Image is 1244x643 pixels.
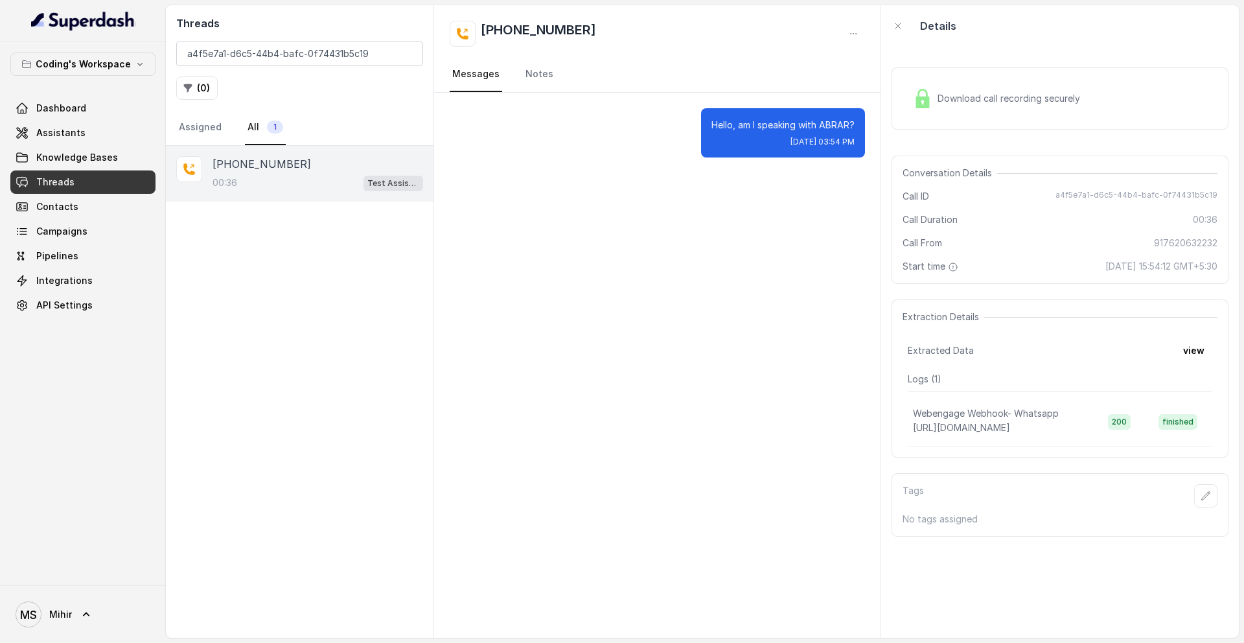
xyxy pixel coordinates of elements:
p: No tags assigned [903,513,1217,526]
span: Extraction Details [903,310,984,323]
a: Pipelines [10,244,155,268]
a: Knowledge Bases [10,146,155,169]
p: Hello, am I speaking with ABRAR? [711,119,855,132]
a: API Settings [10,294,155,317]
a: Contacts [10,195,155,218]
span: Conversation Details [903,167,997,180]
a: All1 [245,110,286,145]
span: [DATE] 15:54:12 GMT+5:30 [1105,260,1217,273]
img: Lock Icon [913,89,932,108]
img: light.svg [31,10,135,31]
button: (0) [176,76,218,100]
p: Tags [903,484,924,508]
a: Dashboard [10,97,155,120]
span: Call Duration [903,213,958,226]
p: Coding's Workspace [36,56,131,72]
span: Assistants [36,126,86,139]
a: Threads [10,170,155,194]
text: MS [20,608,37,622]
a: Mihir [10,596,155,633]
a: Integrations [10,269,155,292]
a: Notes [523,57,556,92]
span: Campaigns [36,225,87,238]
span: Knowledge Bases [36,151,118,164]
a: Messages [450,57,502,92]
span: Pipelines [36,250,78,263]
p: Logs ( 1 ) [908,373,1212,386]
span: [DATE] 03:54 PM [790,137,855,147]
span: Call From [903,237,942,250]
h2: [PHONE_NUMBER] [481,21,596,47]
a: Campaigns [10,220,155,243]
span: Start time [903,260,961,273]
button: view [1175,339,1212,362]
p: Test Assistant- 2 [367,177,419,190]
span: a4f5e7a1-d6c5-44b4-bafc-0f74431b5c19 [1055,190,1217,203]
span: Mihir [49,608,72,621]
p: Webengage Webhook- Whatsapp [913,407,1059,420]
a: Assigned [176,110,224,145]
span: Contacts [36,200,78,213]
p: [PHONE_NUMBER] [213,156,311,172]
span: 200 [1108,414,1131,430]
input: Search by Call ID or Phone Number [176,41,423,66]
span: Download call recording securely [938,92,1085,105]
span: 1 [267,121,283,134]
nav: Tabs [450,57,865,92]
span: finished [1158,414,1197,430]
span: API Settings [36,299,93,312]
span: Extracted Data [908,344,974,357]
span: Threads [36,176,75,189]
p: Details [920,18,956,34]
span: Integrations [36,274,93,287]
span: [URL][DOMAIN_NAME] [913,422,1010,433]
a: Assistants [10,121,155,145]
h2: Threads [176,16,423,31]
p: 00:36 [213,176,237,189]
span: Call ID [903,190,929,203]
button: Coding's Workspace [10,53,155,76]
nav: Tabs [176,110,423,145]
span: 917620632232 [1154,237,1217,250]
span: Dashboard [36,102,86,115]
span: 00:36 [1193,213,1217,226]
